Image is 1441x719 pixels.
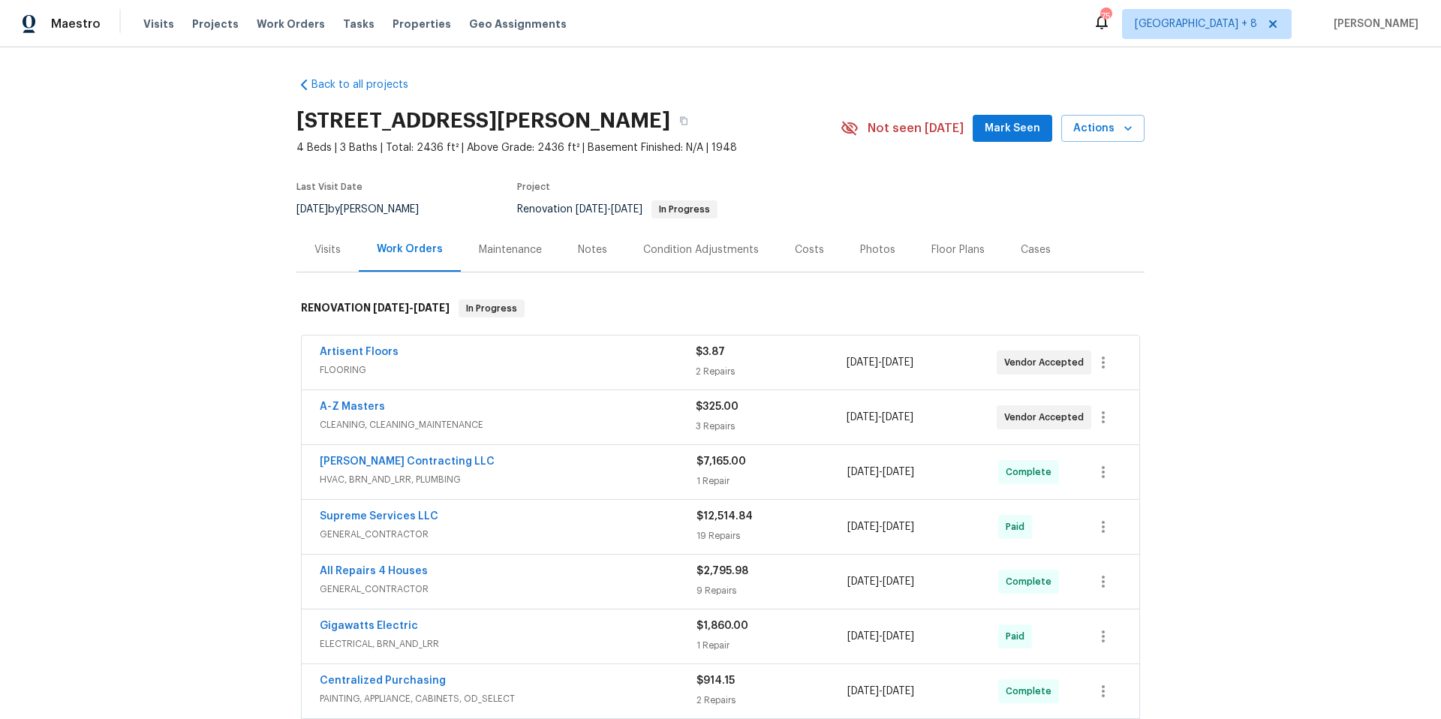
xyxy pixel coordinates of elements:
span: 4 Beds | 3 Baths | Total: 2436 ft² | Above Grade: 2436 ft² | Basement Finished: N/A | 1948 [296,140,841,155]
span: Vendor Accepted [1004,355,1090,370]
div: 3 Repairs [696,419,846,434]
span: [GEOGRAPHIC_DATA] + 8 [1135,17,1257,32]
span: [DATE] [882,357,913,368]
span: Geo Assignments [469,17,567,32]
span: $1,860.00 [696,621,748,631]
span: Work Orders [257,17,325,32]
span: $3.87 [696,347,725,357]
span: [DATE] [847,412,878,423]
span: [DATE] [847,357,878,368]
a: Back to all projects [296,77,441,92]
span: $7,165.00 [696,456,746,467]
a: Centralized Purchasing [320,675,446,686]
a: Artisent Floors [320,347,399,357]
div: Visits [314,242,341,257]
span: CLEANING, CLEANING_MAINTENANCE [320,417,696,432]
button: Actions [1061,115,1145,143]
span: In Progress [460,301,523,316]
span: Actions [1073,119,1133,138]
div: 19 Repairs [696,528,847,543]
a: Gigawatts Electric [320,621,418,631]
div: 9 Repairs [696,583,847,598]
span: - [847,629,914,644]
span: [DATE] [883,467,914,477]
div: Notes [578,242,607,257]
button: Copy Address [670,107,697,134]
h6: RENOVATION [301,299,450,317]
div: Cases [1021,242,1051,257]
span: - [847,574,914,589]
span: [DATE] [882,412,913,423]
span: [DATE] [576,204,607,215]
span: ELECTRICAL, BRN_AND_LRR [320,636,696,651]
span: $2,795.98 [696,566,748,576]
span: Complete [1006,574,1057,589]
div: Photos [860,242,895,257]
span: [DATE] [847,631,879,642]
span: GENERAL_CONTRACTOR [320,582,696,597]
span: Maestro [51,17,101,32]
span: PAINTING, APPLIANCE, CABINETS, OD_SELECT [320,691,696,706]
span: Properties [393,17,451,32]
span: Mark Seen [985,119,1040,138]
a: A-Z Masters [320,402,385,412]
span: [DATE] [847,467,879,477]
span: Project [517,182,550,191]
span: Last Visit Date [296,182,363,191]
div: 2 Repairs [696,693,847,708]
a: All Repairs 4 Houses [320,566,428,576]
h2: [STREET_ADDRESS][PERSON_NAME] [296,113,670,128]
span: [DATE] [847,686,879,696]
div: Work Orders [377,242,443,257]
span: [DATE] [847,522,879,532]
div: by [PERSON_NAME] [296,200,437,218]
span: $12,514.84 [696,511,753,522]
span: Complete [1006,465,1057,480]
span: - [847,684,914,699]
span: HVAC, BRN_AND_LRR, PLUMBING [320,472,696,487]
span: [DATE] [883,631,914,642]
div: Costs [795,242,824,257]
span: Paid [1006,629,1030,644]
span: In Progress [653,205,716,214]
span: [DATE] [883,522,914,532]
span: Complete [1006,684,1057,699]
span: - [576,204,642,215]
div: 1 Repair [696,638,847,653]
span: [DATE] [373,302,409,313]
span: Not seen [DATE] [868,121,964,136]
span: [DATE] [296,204,328,215]
div: 75 [1100,9,1111,24]
span: Projects [192,17,239,32]
span: - [373,302,450,313]
div: 1 Repair [696,474,847,489]
span: GENERAL_CONTRACTOR [320,527,696,542]
div: Maintenance [479,242,542,257]
div: RENOVATION [DATE]-[DATE]In Progress [296,284,1145,332]
span: [DATE] [883,686,914,696]
div: Condition Adjustments [643,242,759,257]
div: 2 Repairs [696,364,846,379]
span: Visits [143,17,174,32]
span: - [847,519,914,534]
div: Floor Plans [931,242,985,257]
a: [PERSON_NAME] Contracting LLC [320,456,495,467]
span: - [847,465,914,480]
span: [DATE] [847,576,879,587]
span: - [847,355,913,370]
span: [PERSON_NAME] [1328,17,1418,32]
span: FLOORING [320,363,696,378]
span: Tasks [343,19,375,29]
span: [DATE] [883,576,914,587]
span: $914.15 [696,675,735,686]
span: [DATE] [414,302,450,313]
span: - [847,410,913,425]
span: Renovation [517,204,717,215]
span: Paid [1006,519,1030,534]
a: Supreme Services LLC [320,511,438,522]
span: $325.00 [696,402,739,412]
span: [DATE] [611,204,642,215]
button: Mark Seen [973,115,1052,143]
span: Vendor Accepted [1004,410,1090,425]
